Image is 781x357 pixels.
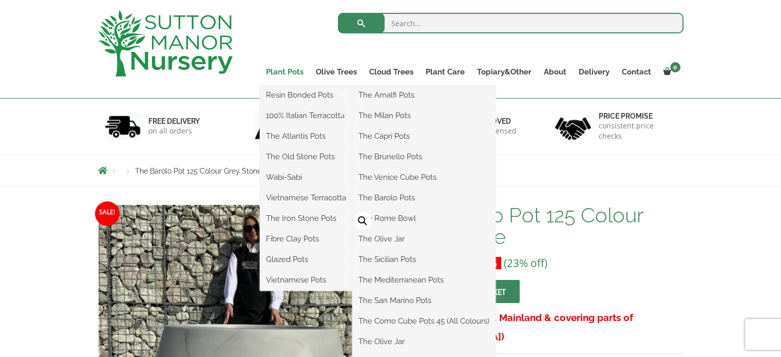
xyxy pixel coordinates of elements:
[260,231,352,247] a: Fibre Clay Pots
[599,111,677,121] h6: Price promise
[352,313,496,329] a: The Como Cube Pots 45 (All Colours)
[260,108,352,123] a: 100% Italian Terracotta
[338,13,683,33] input: Search...
[260,211,352,226] a: The Iron Stone Pots
[352,87,496,103] a: The Amalfi Pots
[538,65,573,79] a: About
[260,190,352,205] a: Vietnamese Terracotta
[98,166,683,175] nav: Breadcrumbs
[352,170,496,185] a: The Venice Cube Pots
[420,65,471,79] a: Plant Care
[352,108,496,123] a: The Milan Pots
[352,211,496,226] a: The Rome Bowl
[599,121,677,141] p: consistent price checks
[352,293,496,308] a: The San Marino Pots
[352,231,496,247] a: The Olive Jar
[352,252,496,267] a: The Sicilian Pots
[352,272,496,288] a: The Mediterranean Pots
[310,65,363,79] a: Olive Trees
[260,272,352,288] a: Vietnamese Pots
[353,212,372,230] a: View full-screen image gallery
[670,62,680,72] span: 0
[573,65,616,79] a: Delivery
[402,308,683,346] h3: FREE SHIPPING! (UK Mainland & covering parts of [GEOGRAPHIC_DATA])
[260,87,352,103] a: Resin Bonded Pots
[555,111,591,142] img: 4.jpg
[260,149,352,164] a: The Old Stone Pots
[616,65,657,79] a: Contact
[98,10,233,77] img: logo
[352,190,496,205] a: The Barolo Pots
[95,201,120,226] span: Sale!
[657,65,683,79] a: 0
[260,170,352,185] a: Wabi-Sabi
[260,252,352,267] a: Glazed Pots
[135,167,261,175] span: The Barolo Pot 125 Colour Grey Stone
[402,204,683,248] h1: The Barolo Pot 125 Colour Grey Stone
[260,128,352,144] a: The Atlantis Pots
[255,114,291,140] img: 2.jpg
[352,128,496,144] a: The Capri Pots
[363,65,420,79] a: Cloud Trees
[260,65,310,79] a: Plant Pots
[352,149,496,164] a: The Brunello Pots
[471,65,538,79] a: Topiary&Other
[352,334,496,349] a: The Olive Jar
[504,256,547,270] span: (23% off)
[105,114,141,140] img: 1.jpg
[148,126,200,136] p: on all orders
[148,117,200,126] h6: FREE DELIVERY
